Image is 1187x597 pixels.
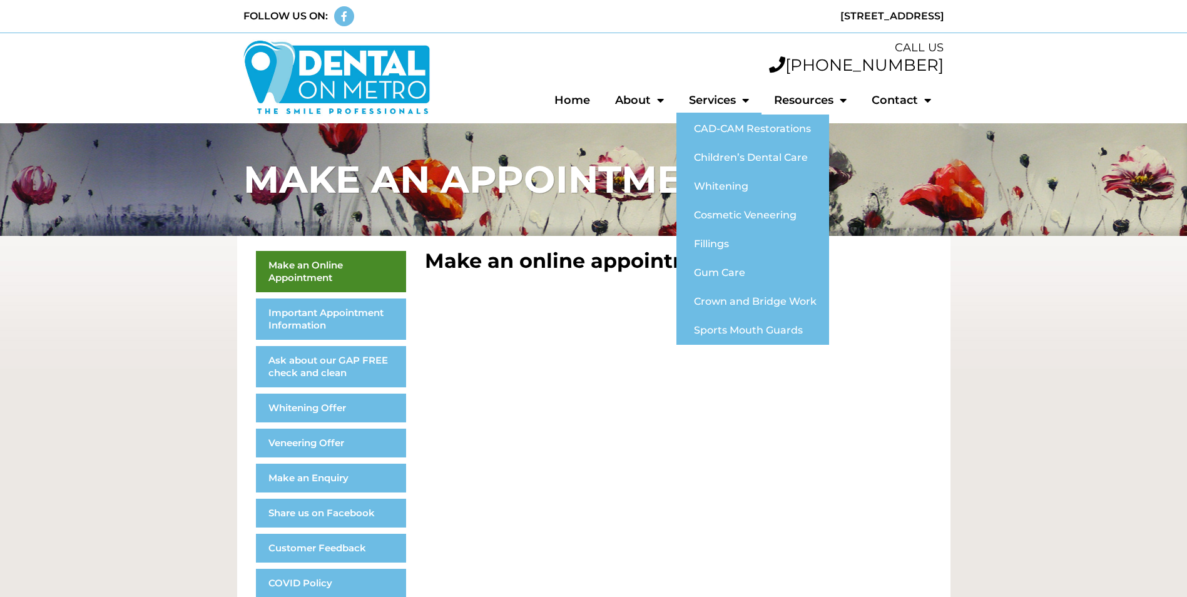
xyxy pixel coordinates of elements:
a: Children’s Dental Care [676,143,829,172]
a: Gum Care [676,258,829,287]
a: Fillings [676,230,829,258]
a: Make an Enquiry [256,464,406,492]
div: FOLLOW US ON: [243,9,328,24]
a: Make an Online Appointment [256,251,406,292]
a: Cosmetic Veneering [676,201,829,230]
ul: Services [676,115,829,345]
a: Whitening Offer [256,394,406,422]
a: CAD-CAM Restorations [676,115,829,143]
a: Sports Mouth Guards [676,316,829,345]
a: Home [542,86,603,115]
h2: Make an online appointment [425,251,932,271]
a: Veneering Offer [256,429,406,457]
a: [PHONE_NUMBER] [769,55,944,75]
a: About [603,86,676,115]
div: CALL US [443,39,944,56]
div: [STREET_ADDRESS] [600,9,944,24]
a: Contact [859,86,944,115]
a: Share us on Facebook [256,499,406,528]
a: Resources [762,86,859,115]
a: Important Appointment Information [256,298,406,340]
a: Services [676,86,762,115]
a: Customer Feedback [256,534,406,563]
h1: MAKE AN APPOINTMENT [243,161,944,198]
a: Whitening [676,172,829,201]
a: Crown and Bridge Work [676,287,829,316]
nav: Menu [443,86,944,115]
a: Ask about our GAP FREE check and clean [256,346,406,387]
